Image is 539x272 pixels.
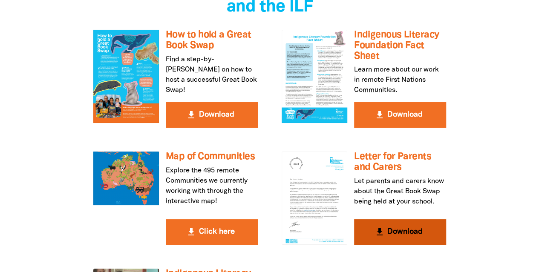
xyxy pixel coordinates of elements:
[375,227,385,237] i: get_app
[354,102,446,128] button: get_app Download
[354,152,446,172] h3: Letter for Parents and Carers
[166,219,258,245] button: get_app Click here
[166,30,258,51] h3: How to hold a Great Book Swap
[354,219,446,245] button: get_app Download
[186,227,196,237] i: get_app
[375,110,385,120] i: get_app
[282,152,347,244] img: Letter for Parents and Carers
[166,102,258,128] button: get_app Download
[354,30,446,61] h3: Indigenous Literacy Foundation Fact Sheet
[186,110,196,120] i: get_app
[166,152,258,162] h3: Map of Communities
[93,152,159,205] img: Map of Communities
